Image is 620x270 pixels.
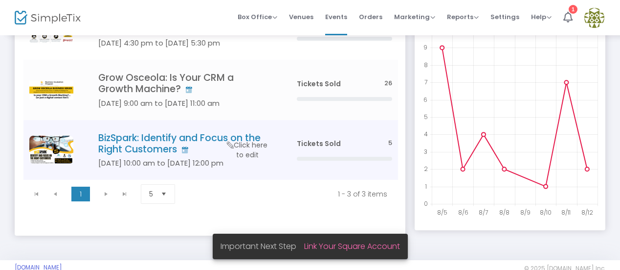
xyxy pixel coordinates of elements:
[458,208,468,217] text: 8/6
[500,208,510,217] text: 8/8
[98,72,267,95] h4: Grow Osceola: Is Your CRM a Growth Machine?
[388,139,392,148] span: 5
[479,208,488,217] text: 8/7
[297,139,341,148] span: Tickets Sold
[98,132,267,155] h4: BizSpark: Identify and Focus on the Right Customers
[424,147,427,155] text: 3
[193,189,387,199] kendo-pager-info: 1 - 3 of 3 items
[423,95,427,103] text: 6
[424,78,427,86] text: 7
[149,189,153,199] span: 5
[71,187,90,201] span: Page 1
[425,182,427,190] text: 1
[582,208,594,217] text: 8/12
[29,76,73,104] img: 638899929674389444Capture.PNG
[289,4,313,29] span: Venues
[424,199,428,208] text: 0
[490,4,519,29] span: Settings
[221,241,304,252] span: Important Next Step
[438,208,448,217] text: 8/5
[531,12,552,22] span: Help
[325,4,347,29] span: Events
[424,165,428,173] text: 2
[424,113,428,121] text: 5
[304,241,400,252] a: Link Your Square Account
[424,130,428,138] text: 4
[157,185,171,203] button: Select
[424,60,428,69] text: 8
[297,79,341,89] span: Tickets Sold
[226,140,269,160] span: Click here to edit
[520,208,531,217] text: 8/9
[394,12,435,22] span: Marketing
[98,99,267,108] h5: [DATE] 9:00 am to [DATE] 11:00 am
[359,4,382,29] span: Orders
[540,208,552,217] text: 8/10
[447,12,479,22] span: Reports
[423,43,427,51] text: 9
[29,136,73,164] img: BizSpark8.26.25IdentifyandFocusontheRightCustomers750x472px1.png
[569,5,577,14] div: 1
[238,12,277,22] span: Box Office
[562,208,571,217] text: 8/11
[98,159,267,168] h5: [DATE] 10:00 am to [DATE] 12:00 pm
[384,79,392,88] span: 26
[98,39,267,48] h5: [DATE] 4:30 pm to [DATE] 5:30 pm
